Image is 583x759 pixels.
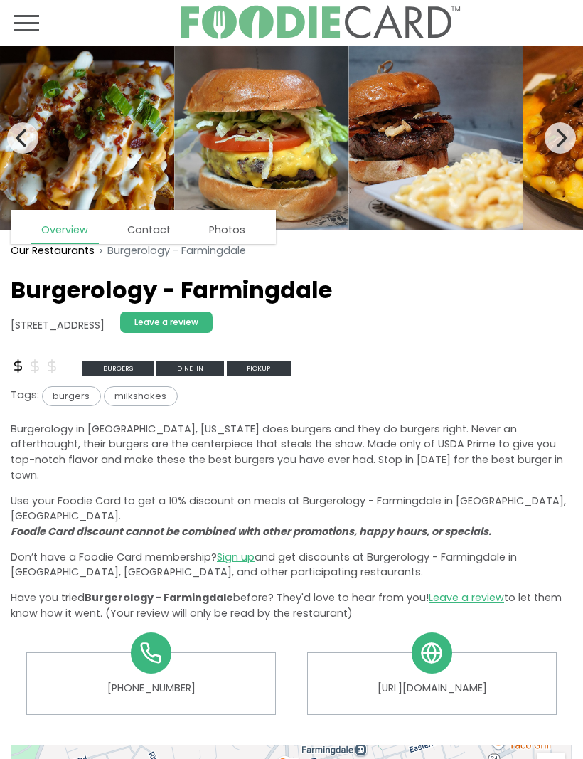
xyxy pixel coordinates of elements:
[104,388,178,403] a: milkshakes
[85,590,233,605] span: Burgerology - Farmingdale
[120,312,213,333] a: Leave a review
[11,550,572,580] p: Don’t have a Foodie Card membership? and get discounts at Burgerology - Farmingdale in [GEOGRAPHI...
[11,494,572,540] p: Use your Foodie Card to get a 10% discount on meals at Burgerology - Farmingdale in [GEOGRAPHIC_D...
[11,318,105,334] address: [STREET_ADDRESS]
[31,218,99,244] a: Overview
[11,386,572,411] div: Tags:
[156,360,227,374] a: Dine-in
[11,524,491,538] i: Foodie Card discount cannot be combined with other promotions, happy hours, or specials.
[227,360,291,374] a: Pickup
[11,422,572,483] p: Burgerology in [GEOGRAPHIC_DATA], [US_STATE] does burgers and they do burgers right. Never an aft...
[37,681,265,696] a: [PHONE_NUMBER]
[179,5,461,40] img: FoodieCard; Eat, Drink, Save, Donate
[11,210,276,244] nav: page links
[82,361,154,375] span: burgers
[545,122,576,154] button: Next
[82,360,156,374] a: burgers
[7,122,38,154] button: Previous
[318,681,546,696] a: [URL][DOMAIN_NAME]
[227,361,291,375] span: Pickup
[117,218,181,243] a: Contact
[11,243,95,259] a: Our Restaurants
[429,590,504,605] a: Leave a review
[11,277,572,304] h1: Burgerology - Farmingdale
[217,550,255,564] a: Sign up
[104,386,178,406] span: milkshakes
[11,235,572,266] nav: breadcrumb
[156,361,224,375] span: Dine-in
[39,388,104,403] a: burgers
[11,590,572,621] p: Have you tried before? They'd love to hear from you! to let them know how it went. (Your review w...
[95,243,246,259] li: Burgerology - Farmingdale
[199,218,256,243] a: Photos
[42,386,101,406] span: burgers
